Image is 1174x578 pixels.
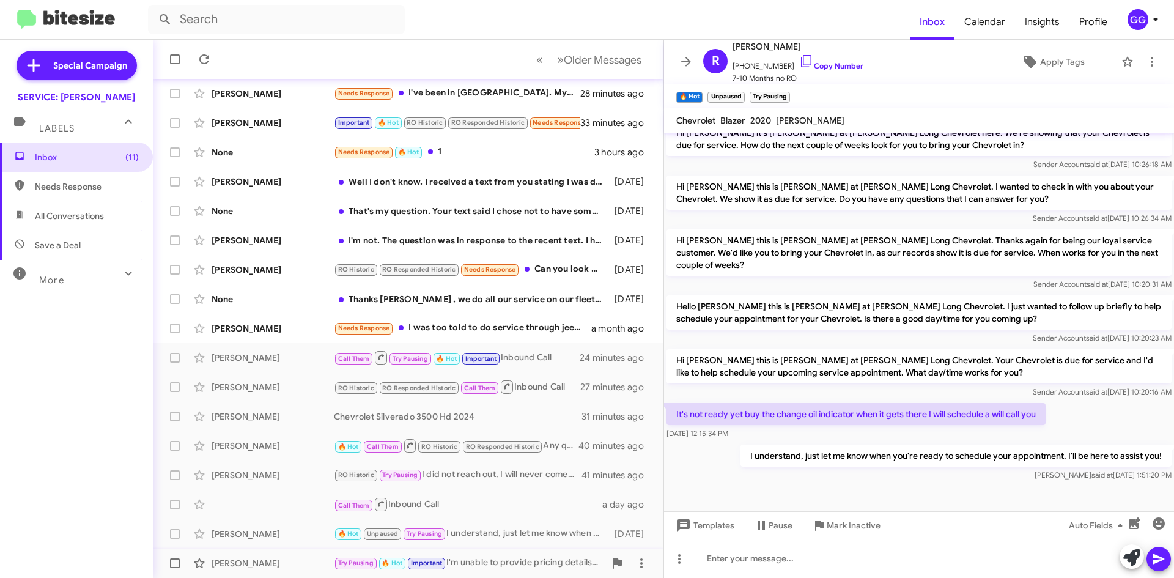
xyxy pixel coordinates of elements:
span: Save a Deal [35,239,81,251]
span: Needs Response [533,119,585,127]
span: Special Campaign [53,59,127,72]
small: 🔥 Hot [676,92,703,103]
button: GG [1117,9,1161,30]
span: RO Responded Historic [382,384,456,392]
span: Try Pausing [338,559,374,567]
button: Mark Inactive [802,514,890,536]
a: Copy Number [799,61,863,70]
div: I'm unable to provide pricing details. Would you like to schedule an appointment for the services? [334,556,605,570]
span: RO Historic [407,119,443,127]
span: Sender Account [DATE] 10:20:16 AM [1033,387,1172,396]
span: RO Responded Historic [382,265,456,273]
span: RO Responded Historic [466,443,539,451]
div: Service for what? [334,116,580,130]
div: [PERSON_NAME] [212,264,334,276]
span: Important [465,355,497,363]
div: [DATE] [608,293,654,305]
span: RO Responded Historic [451,119,525,127]
span: Call Them [367,443,399,451]
span: Inbox [35,151,139,163]
span: Pause [769,514,792,536]
span: Call Them [338,355,370,363]
div: None [212,146,334,158]
span: 2020 [750,115,771,126]
span: Important [411,559,443,567]
div: Inbound Call [334,379,580,395]
span: said at [1086,333,1107,343]
span: Unpaused [367,530,399,538]
div: [PERSON_NAME] [212,322,334,335]
span: Insights [1015,4,1069,40]
div: I'm not. The question was in response to the recent text. I have a Bolt. What services are required? [334,234,608,246]
span: said at [1087,280,1108,289]
span: All Conversations [35,210,104,222]
small: Unpaused [707,92,744,103]
p: Hello [PERSON_NAME] this is [PERSON_NAME] at [PERSON_NAME] Long Chevrolet. I just wanted to follo... [666,295,1172,330]
div: I did not reach out, I will never come back after my last experience with you guys and filled out... [334,468,581,482]
div: I've been in [GEOGRAPHIC_DATA]. My nephew is at the house in [GEOGRAPHIC_DATA]. The heat/air cond... [334,86,580,100]
a: Calendar [954,4,1015,40]
p: Hi [PERSON_NAME] this is [PERSON_NAME] at [PERSON_NAME] Long Chevrolet. Your Chevrolet is due for... [666,349,1172,383]
div: [PERSON_NAME] [212,528,334,540]
span: Apply Tags [1040,51,1085,73]
p: Hi [PERSON_NAME] this is [PERSON_NAME] at [PERSON_NAME] Long Chevrolet. Thanks again for being ou... [666,229,1172,276]
span: said at [1091,470,1113,480]
div: Thanks [PERSON_NAME] , we do all our service on our fleet card [334,293,608,305]
div: [DATE] [608,234,654,246]
div: GG [1128,9,1148,30]
button: Templates [664,514,744,536]
div: 27 minutes ago [580,381,654,393]
div: 40 minutes ago [580,440,654,452]
span: [DATE] 12:15:34 PM [666,429,728,438]
div: [PERSON_NAME] [212,117,334,129]
p: It's not ready yet buy the change oil indicator when it gets there I will schedule a will call you [666,403,1046,425]
div: [PERSON_NAME] [212,440,334,452]
a: Inbox [910,4,954,40]
span: Try Pausing [393,355,428,363]
span: Needs Response [338,89,390,97]
div: [PERSON_NAME] [212,469,334,481]
div: Inbound Call [334,497,602,512]
span: Try Pausing [407,530,442,538]
div: 33 minutes ago [580,117,654,129]
span: Older Messages [564,53,641,67]
span: Try Pausing [382,471,418,479]
span: 🔥 Hot [338,443,359,451]
div: [PERSON_NAME] [212,352,334,364]
div: [PERSON_NAME] [212,557,334,569]
span: said at [1087,160,1108,169]
span: More [39,275,64,286]
span: (11) [125,151,139,163]
a: Special Campaign [17,51,137,80]
span: Sender Account [DATE] 10:26:18 AM [1033,160,1172,169]
div: SERVICE: [PERSON_NAME] [18,91,135,103]
input: Search [148,5,405,34]
span: Call Them [338,502,370,509]
div: None [212,205,334,217]
span: 🔥 Hot [382,559,402,567]
span: » [557,52,564,67]
div: Can you look at my carfax and see what services I skipped for my 60k and get me an estimate and l... [334,262,608,276]
span: [PERSON_NAME] [DATE] 1:51:20 PM [1035,470,1172,480]
span: Sender Account [DATE] 10:20:23 AM [1033,333,1172,343]
div: [PERSON_NAME] [212,234,334,246]
span: Sender Account [DATE] 10:26:34 AM [1033,213,1172,223]
span: Call Them [464,384,496,392]
span: RO Historic [421,443,457,451]
span: Needs Response [464,265,516,273]
span: RO Historic [338,384,374,392]
span: Templates [674,514,734,536]
div: [PERSON_NAME] [212,410,334,423]
span: 🔥 Hot [378,119,399,127]
button: Next [550,47,649,72]
div: 3 hours ago [594,146,654,158]
div: 1 [334,145,594,159]
span: 🔥 Hot [436,355,457,363]
div: I understand, just let me know when you're ready to schedule your appointment. I'll be here to as... [334,527,608,541]
span: Sender Account [DATE] 10:20:31 AM [1033,280,1172,289]
div: a day ago [602,498,654,511]
button: Auto Fields [1059,514,1137,536]
div: Chevrolet Silverado 3500 Hd 2024 [334,410,581,423]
